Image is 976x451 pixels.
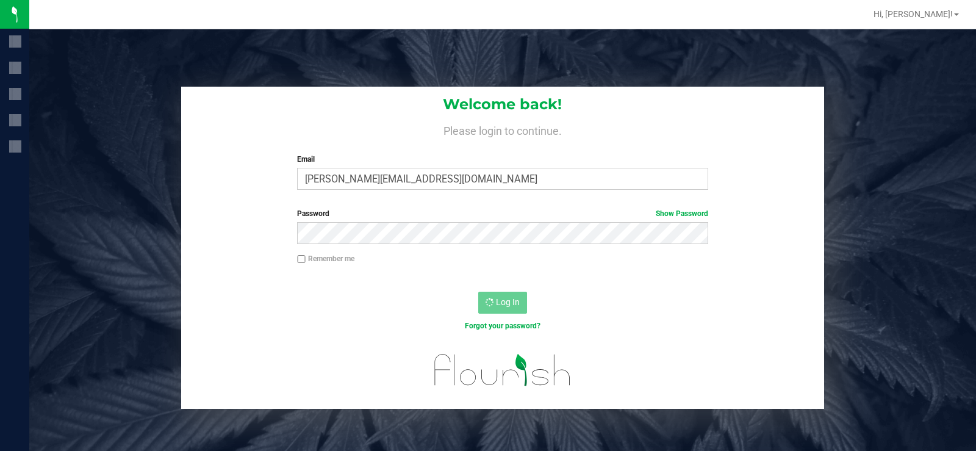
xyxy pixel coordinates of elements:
[297,253,354,264] label: Remember me
[496,297,520,307] span: Log In
[465,322,540,330] a: Forgot your password?
[422,344,583,396] img: flourish_logo.svg
[181,122,825,137] h4: Please login to continue.
[478,292,527,314] button: Log In
[656,209,708,218] a: Show Password
[297,209,329,218] span: Password
[297,255,306,264] input: Remember me
[874,9,953,19] span: Hi, [PERSON_NAME]!
[181,96,825,112] h1: Welcome back!
[297,154,708,165] label: Email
